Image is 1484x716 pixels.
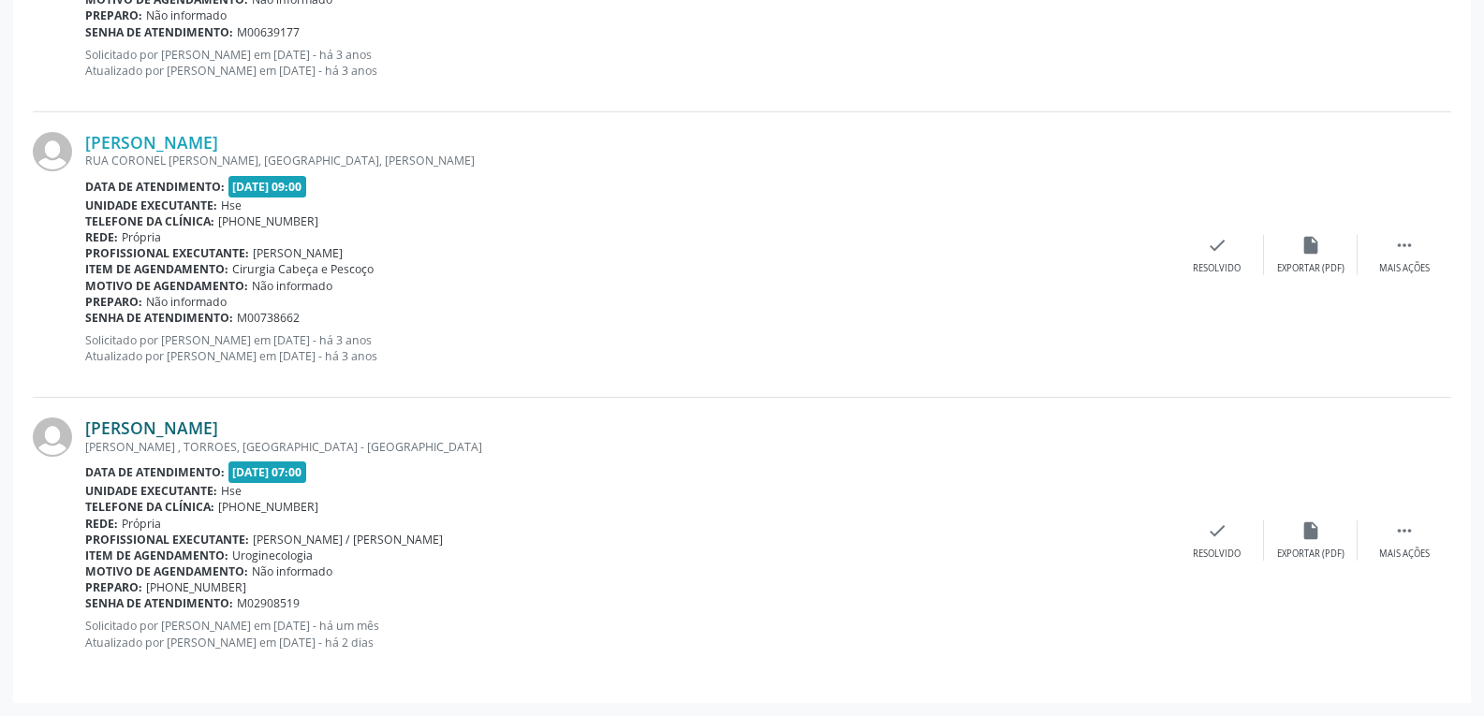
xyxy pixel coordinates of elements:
[85,132,218,153] a: [PERSON_NAME]
[146,7,227,23] span: Não informado
[232,548,313,563] span: Uroginecologia
[228,461,307,483] span: [DATE] 07:00
[1300,235,1321,256] i: insert_drive_file
[85,47,1170,79] p: Solicitado por [PERSON_NAME] em [DATE] - há 3 anos Atualizado por [PERSON_NAME] em [DATE] - há 3 ...
[1300,520,1321,541] i: insert_drive_file
[85,563,248,579] b: Motivo de agendamento:
[33,132,72,171] img: img
[1207,520,1227,541] i: check
[85,483,217,499] b: Unidade executante:
[85,595,233,611] b: Senha de atendimento:
[218,499,318,515] span: [PHONE_NUMBER]
[85,179,225,195] b: Data de atendimento:
[253,532,443,548] span: [PERSON_NAME] / [PERSON_NAME]
[146,294,227,310] span: Não informado
[1277,262,1344,275] div: Exportar (PDF)
[253,245,343,261] span: [PERSON_NAME]
[1394,520,1415,541] i: 
[1379,262,1430,275] div: Mais ações
[1277,548,1344,561] div: Exportar (PDF)
[85,294,142,310] b: Preparo:
[218,213,318,229] span: [PHONE_NUMBER]
[1207,235,1227,256] i: check
[85,245,249,261] b: Profissional executante:
[221,197,242,213] span: Hse
[237,595,300,611] span: M02908519
[122,229,161,245] span: Própria
[85,532,249,548] b: Profissional executante:
[85,229,118,245] b: Rede:
[237,24,300,40] span: M00639177
[85,213,214,229] b: Telefone da clínica:
[85,548,228,563] b: Item de agendamento:
[85,278,248,294] b: Motivo de agendamento:
[85,24,233,40] b: Senha de atendimento:
[1394,235,1415,256] i: 
[1379,548,1430,561] div: Mais ações
[85,499,214,515] b: Telefone da clínica:
[252,278,332,294] span: Não informado
[146,579,246,595] span: [PHONE_NUMBER]
[85,464,225,480] b: Data de atendimento:
[85,153,1170,168] div: RUA CORONEL [PERSON_NAME], [GEOGRAPHIC_DATA], [PERSON_NAME]
[85,7,142,23] b: Preparo:
[85,310,233,326] b: Senha de atendimento:
[85,439,1170,455] div: [PERSON_NAME] , TORROES, [GEOGRAPHIC_DATA] - [GEOGRAPHIC_DATA]
[1193,262,1241,275] div: Resolvido
[221,483,242,499] span: Hse
[252,563,332,579] span: Não informado
[85,579,142,595] b: Preparo:
[85,261,228,277] b: Item de agendamento:
[85,516,118,532] b: Rede:
[85,618,1170,650] p: Solicitado por [PERSON_NAME] em [DATE] - há um mês Atualizado por [PERSON_NAME] em [DATE] - há 2 ...
[85,417,218,438] a: [PERSON_NAME]
[33,417,72,457] img: img
[228,176,307,197] span: [DATE] 09:00
[85,332,1170,364] p: Solicitado por [PERSON_NAME] em [DATE] - há 3 anos Atualizado por [PERSON_NAME] em [DATE] - há 3 ...
[232,261,374,277] span: Cirurgia Cabeça e Pescoço
[85,197,217,213] b: Unidade executante:
[1193,548,1241,561] div: Resolvido
[237,310,300,326] span: M00738662
[122,516,161,532] span: Própria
